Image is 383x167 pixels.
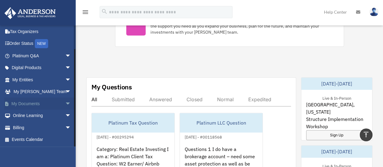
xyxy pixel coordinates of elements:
a: menu [82,11,89,16]
a: Online Learningarrow_drop_down [4,110,80,122]
img: Anderson Advisors Platinum Portal [3,7,58,19]
div: [DATE] - #00118568 [180,133,227,140]
div: Platinum Tax Question [92,113,174,132]
span: arrow_drop_down [65,62,77,74]
i: vertical_align_top [362,131,370,138]
i: search [101,8,108,15]
div: NEW [35,39,48,48]
div: [DATE] - #00295294 [92,133,139,140]
a: My [PERSON_NAME] Teamarrow_drop_down [4,86,80,98]
span: arrow_drop_down [65,98,77,110]
span: arrow_drop_down [65,122,77,134]
div: Closed [187,96,203,102]
div: All [91,96,97,102]
div: [DATE]-[DATE] [301,145,372,158]
span: [GEOGRAPHIC_DATA], [US_STATE] [306,101,367,115]
div: Platinum LLC Question [180,113,262,132]
div: [DATE]-[DATE] [301,78,372,90]
a: Digital Productsarrow_drop_down [4,62,80,74]
div: Did you know, as a Platinum Member, you have an entire professional team at your disposal? Get th... [150,17,333,35]
div: Normal [217,96,234,102]
span: arrow_drop_down [65,50,77,62]
a: My Entitiesarrow_drop_down [4,74,80,86]
a: vertical_align_top [360,129,372,141]
div: My Questions [91,82,132,92]
span: arrow_drop_down [65,86,77,98]
a: Sign Up [306,130,367,140]
a: Billingarrow_drop_down [4,122,80,134]
img: User Pic [369,8,378,16]
a: Order StatusNEW [4,38,80,50]
span: arrow_drop_down [65,110,77,122]
a: Tax Organizers [4,25,80,38]
span: Structure Implementation Workshop [306,115,367,130]
a: Events Calendar [4,134,80,146]
div: Live & In-Person [318,95,356,101]
span: arrow_drop_down [65,74,77,86]
a: Platinum Q&Aarrow_drop_down [4,50,80,62]
div: Answered [149,96,172,102]
div: Expedited [248,96,271,102]
i: menu [82,8,89,16]
div: Submitted [112,96,135,102]
a: My Documentsarrow_drop_down [4,98,80,110]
